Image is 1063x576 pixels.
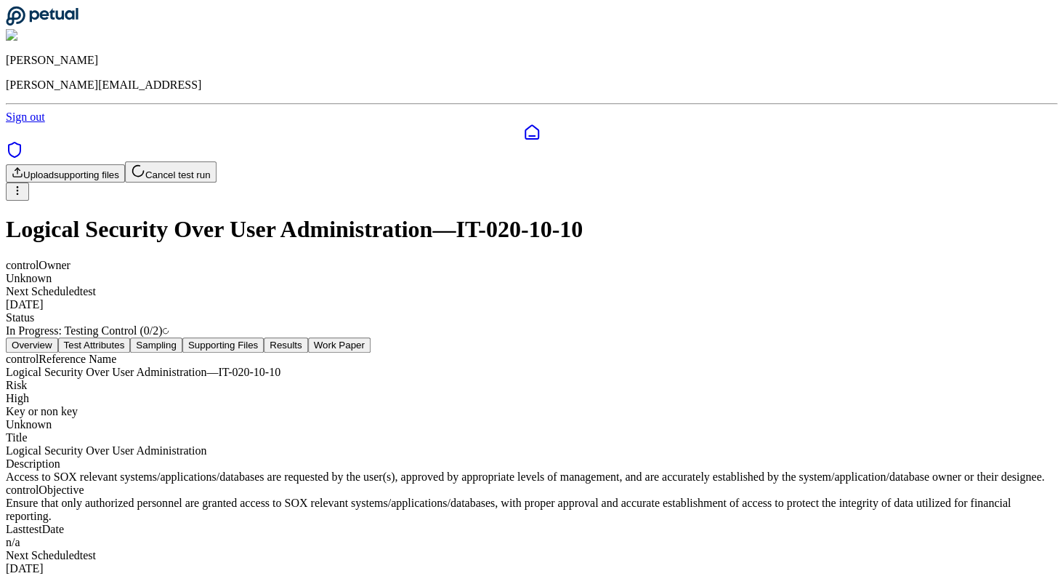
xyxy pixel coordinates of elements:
div: Risk [6,379,1057,392]
div: n/a [6,536,1057,549]
div: High [6,392,1057,405]
div: control Objective [6,484,1057,497]
div: Ensure that only authorized personnel are granted access to SOX relevant systems/applications/dat... [6,497,1057,523]
div: Logical Security Over User Administration — IT-020-10-10 [6,366,1057,379]
div: Title [6,431,1057,444]
h1: Logical Security Over User Administration — IT-020-10-10 [6,216,1057,243]
button: Results [264,337,307,353]
p: [PERSON_NAME] [6,54,1057,67]
div: In Progress : Testing Control (0/2) [6,324,1057,337]
img: Eliot Walker [6,29,76,42]
p: [PERSON_NAME][EMAIL_ADDRESS] [6,79,1057,92]
div: Key or non key [6,405,1057,418]
div: [DATE] [6,298,1057,311]
div: Status [6,311,1057,324]
div: control Reference Name [6,353,1057,366]
div: Access to SOX relevant systems/applications/databases are requested by the user(s), approved by a... [6,471,1057,484]
button: Test Attributes [58,337,131,353]
nav: Tabs [6,337,1057,353]
button: Overview [6,337,58,353]
button: Cancel test run [125,161,217,183]
a: Go to Dashboard [6,16,78,28]
div: Description [6,457,1057,471]
button: Sampling [130,337,182,353]
a: Sign out [6,111,45,123]
a: Dashboard [6,124,1057,141]
button: Uploadsupporting files [6,164,125,183]
button: Supporting Files [182,337,264,353]
span: Logical Security Over User Administration [6,444,206,457]
span: Unknown [6,272,52,284]
div: Next Scheduled test [6,285,1057,298]
button: Work Paper [308,337,371,353]
div: Next Scheduled test [6,549,1057,562]
div: Unknown [6,418,1057,431]
a: SOC 1 Reports [6,148,23,161]
div: [DATE] [6,562,1057,575]
div: Last test Date [6,523,1057,536]
div: control Owner [6,259,1057,272]
button: More Options [6,183,29,201]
